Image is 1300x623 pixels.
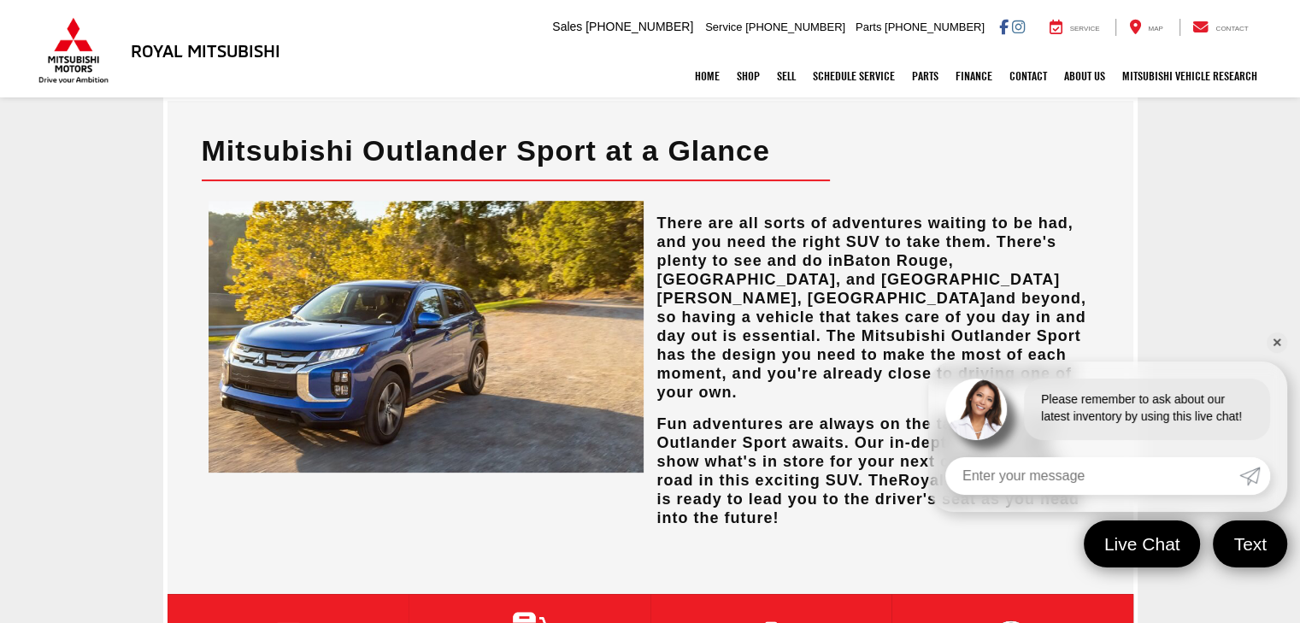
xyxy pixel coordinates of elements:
a: Mitsubishi Vehicle Research [1114,55,1266,97]
a: Finance [947,55,1001,97]
span: Sales [552,20,582,33]
p: There are all sorts of adventures waiting to be had, and you need the right SUV to take them. The... [657,214,1092,402]
span: Contact [1215,25,1248,32]
span: [PHONE_NUMBER] [885,21,985,33]
a: Service [1037,19,1113,36]
a: Parts: Opens in a new tab [903,55,947,97]
a: Live Chat [1084,520,1201,567]
a: Submit [1239,457,1270,495]
span: Map [1148,25,1162,32]
div: Mitsubishi Outlander Sport at a Glance [202,135,1099,181]
a: Text [1213,520,1287,567]
a: Contact [1001,55,1056,97]
a: Instagram: Click to visit our Instagram page [1012,20,1025,33]
p: Fun adventures are always on the table when the Outlander Sport awaits. Our in-depth review will ... [657,414,1092,527]
a: Map [1115,19,1175,36]
span: Parts [856,21,881,33]
h3: Royal Mitsubishi [131,41,280,60]
span: [PHONE_NUMBER] [745,21,845,33]
a: Schedule Service: Opens in a new tab [804,55,903,97]
div: Please remember to ask about our latest inventory by using this live chat! [1024,379,1270,440]
input: Enter your message [945,457,1239,495]
strong: Royal Mitsubishi [898,472,1034,489]
img: Mitsubishi Outlander Sport [209,201,644,473]
a: Home [686,55,728,97]
span: [PHONE_NUMBER] [585,20,693,33]
strong: Baton Rouge, [GEOGRAPHIC_DATA], and [GEOGRAPHIC_DATA][PERSON_NAME], [GEOGRAPHIC_DATA] [657,252,1061,307]
img: Agent profile photo [945,379,1007,440]
a: Shop [728,55,768,97]
a: Sell [768,55,804,97]
span: Live Chat [1096,532,1189,555]
a: Contact [1179,19,1262,36]
a: Facebook: Click to visit our Facebook page [999,20,1009,33]
span: Text [1225,532,1275,555]
img: Mitsubishi [35,17,112,84]
span: Service [705,21,742,33]
a: About Us [1056,55,1114,97]
span: Service [1070,25,1100,32]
